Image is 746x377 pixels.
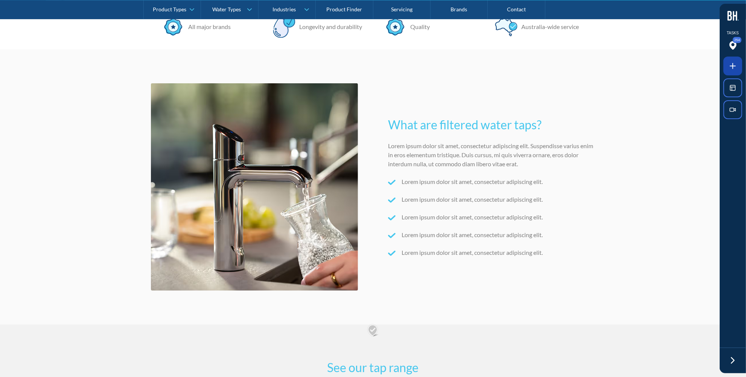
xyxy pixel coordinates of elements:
[226,359,520,377] h2: See our tap range
[402,230,543,239] p: Lorem ipsum dolor sit amet, consectetur adipiscing elit.
[402,177,543,186] p: Lorem ipsum dolor sit amet, consectetur adipiscing elit.
[273,6,296,12] div: Industries
[518,22,579,31] div: Australia-wide service
[402,195,543,204] p: Lorem ipsum dolor sit amet, consectetur adipiscing elit.
[406,22,430,31] div: Quality
[213,6,241,12] div: Water Types
[388,141,595,169] p: Lorem ipsum dolor sit amet, consectetur adipiscing elit. Suspendisse varius enim in eros elementu...
[388,116,595,134] h2: What are filtered water taps?
[153,6,186,12] div: Product Types
[295,22,362,31] div: Longevity and durability
[184,22,231,31] div: All major brands
[402,213,543,222] p: Lorem ipsum dolor sit amet, consectetur adipiscing elit.
[402,248,543,257] p: Lorem ipsum dolor sit amet, consectetur adipiscing elit.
